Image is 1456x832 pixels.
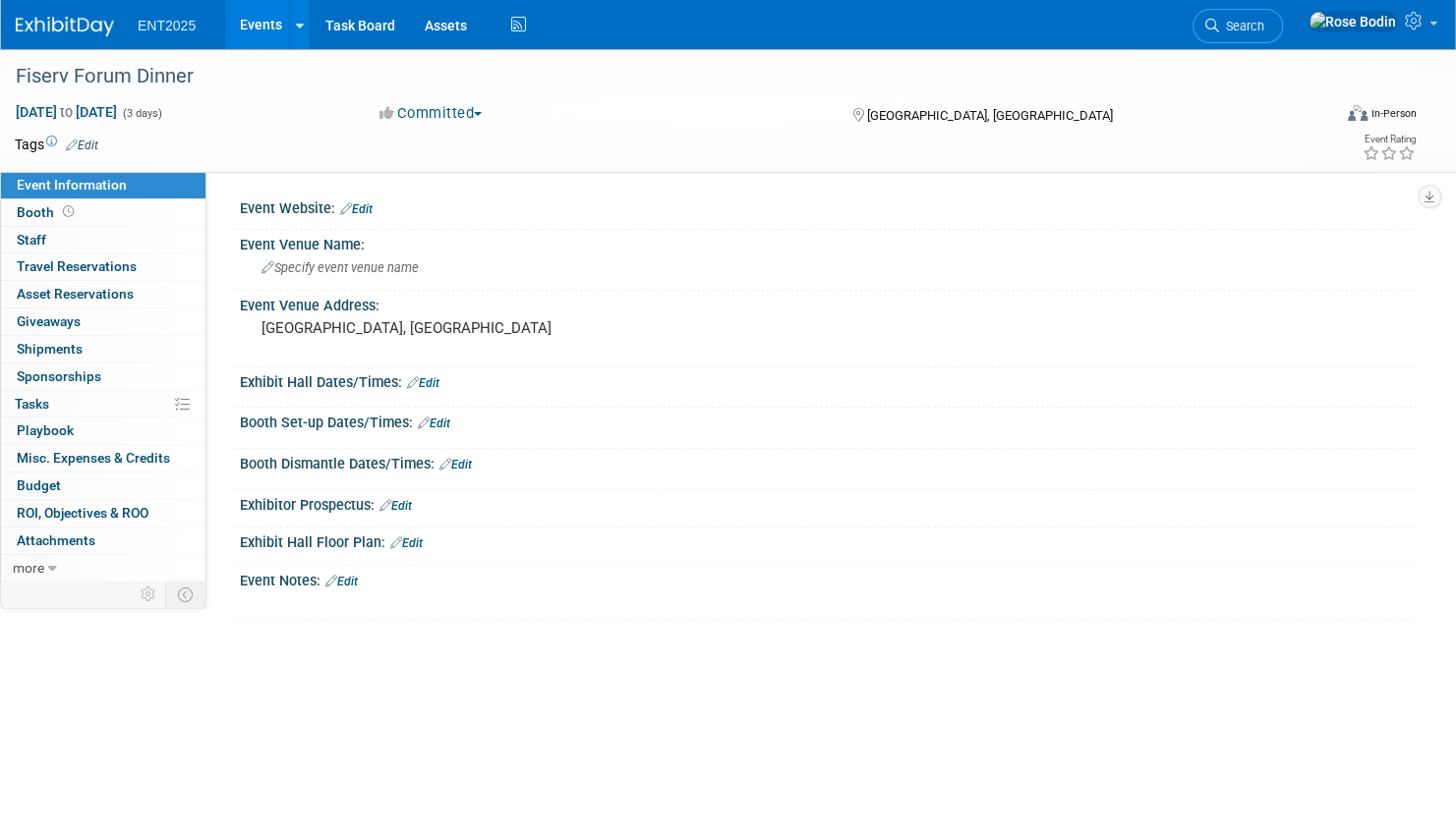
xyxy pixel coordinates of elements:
span: Misc. Expenses & Credits [17,450,170,466]
span: Attachments [17,532,95,548]
span: more [13,560,44,576]
span: ENT2025 [138,18,196,33]
a: Attachments [1,527,205,554]
div: Event Website: [240,194,1417,219]
a: more [1,555,205,582]
button: Committed [373,103,490,124]
span: Shipments [17,341,83,357]
div: Exhibit Hall Floor Plan: [240,527,1417,553]
span: Staff [17,232,46,248]
a: Edit [66,139,98,152]
span: ROI, Objectives & ROO [17,505,148,521]
span: [DATE] [DATE] [15,103,118,121]
a: Edit [439,458,472,471]
td: Tags [15,135,98,154]
span: Giveaways [17,313,81,329]
a: Sponsorships [1,363,205,390]
a: Giveaways [1,308,205,335]
a: Travel Reservations [1,253,205,280]
a: Search [1193,9,1283,43]
div: Booth Dismantle Dates/Times: [240,449,1417,474]
span: Booth not reserved yet [59,204,78,219]
a: ROI, Objectives & ROO [1,500,205,527]
a: Edit [325,575,358,588]
a: Edit [379,499,412,513]
span: Booth [17,204,78,220]
div: Fiserv Forum Dinner [9,59,1298,94]
span: Sponsorships [17,368,101,384]
div: Event Venue Address: [240,291,1417,315]
a: Event Information [1,172,205,198]
span: to [57,104,76,120]
span: Budget [17,477,61,493]
span: (3 days) [121,107,162,120]
span: Tasks [15,396,49,412]
td: Personalize Event Tab Strip [132,582,166,607]
a: Tasks [1,391,205,417]
pre: [GEOGRAPHIC_DATA], [GEOGRAPHIC_DATA] [262,319,709,337]
div: Event Notes: [240,566,1417,591]
a: Misc. Expenses & Credits [1,445,205,471]
a: Edit [407,376,439,390]
span: Specify event venue name [262,260,419,275]
div: Exhibit Hall Dates/Times: [240,367,1417,393]
a: Edit [390,536,423,550]
img: Rose Bodin [1309,11,1397,32]
span: Playbook [17,422,74,438]
td: Toggle Event Tabs [166,582,206,607]
div: Booth Set-up Dates/Times: [240,408,1417,433]
div: Exhibitor Prospectus: [240,490,1417,516]
div: Event Rating [1363,135,1416,144]
div: Event Format [1207,102,1417,132]
span: [GEOGRAPHIC_DATA], [GEOGRAPHIC_DATA] [866,108,1112,123]
a: Playbook [1,417,205,444]
span: Asset Reservations [17,286,134,302]
span: Travel Reservations [17,258,137,274]
span: Search [1219,19,1264,33]
a: Asset Reservations [1,281,205,307]
a: Budget [1,472,205,499]
div: Event Venue Name: [240,230,1417,254]
div: In-Person [1370,106,1417,121]
a: Shipments [1,336,205,362]
img: Format-Inperson.png [1348,105,1368,121]
a: Edit [418,416,450,430]
img: ExhibitDay [16,17,114,36]
a: Edit [340,202,373,216]
a: Staff [1,227,205,253]
a: Booth [1,199,205,226]
span: Event Information [17,177,127,193]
